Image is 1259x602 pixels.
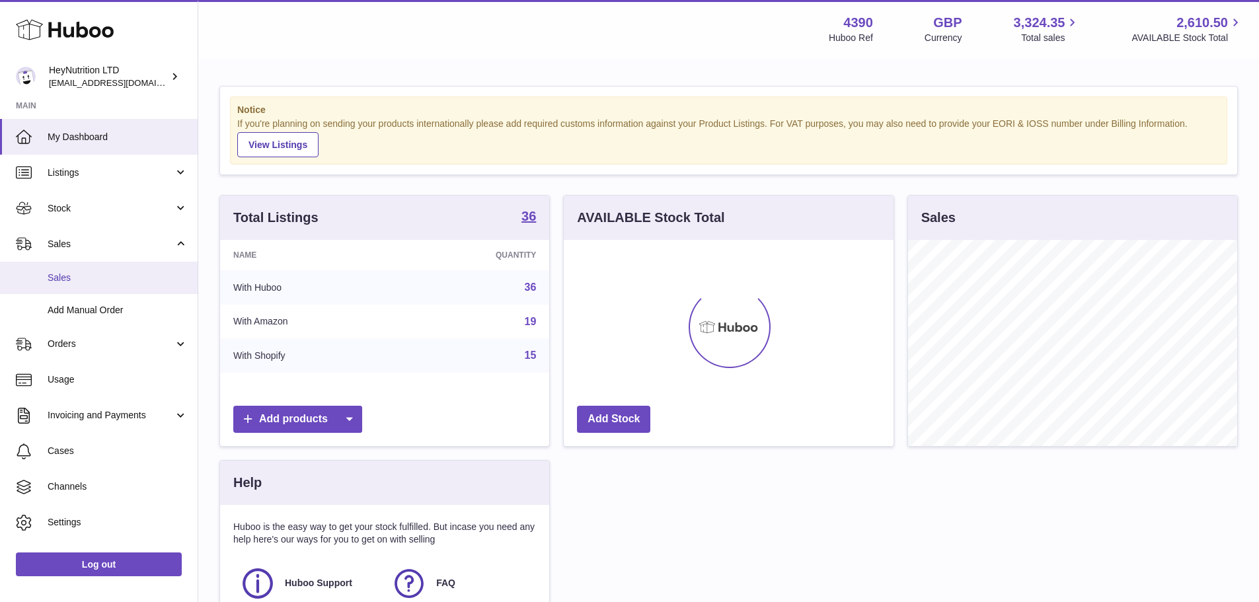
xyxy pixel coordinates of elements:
[525,282,537,293] a: 36
[49,77,194,88] span: [EMAIL_ADDRESS][DOMAIN_NAME]
[48,338,174,350] span: Orders
[48,480,188,493] span: Channels
[48,167,174,179] span: Listings
[16,552,182,576] a: Log out
[233,406,362,433] a: Add products
[237,104,1220,116] strong: Notice
[525,316,537,327] a: 19
[401,240,550,270] th: Quantity
[49,64,168,89] div: HeyNutrition LTD
[48,272,188,284] span: Sales
[220,338,401,373] td: With Shopify
[925,32,962,44] div: Currency
[921,209,956,227] h3: Sales
[436,577,455,589] span: FAQ
[220,305,401,339] td: With Amazon
[285,577,352,589] span: Huboo Support
[233,474,262,492] h3: Help
[48,373,188,386] span: Usage
[48,131,188,143] span: My Dashboard
[48,202,174,215] span: Stock
[933,14,962,32] strong: GBP
[237,132,319,157] a: View Listings
[233,209,319,227] h3: Total Listings
[1176,14,1228,32] span: 2,610.50
[48,516,188,529] span: Settings
[1021,32,1080,44] span: Total sales
[525,350,537,361] a: 15
[16,67,36,87] img: info@heynutrition.com
[48,238,174,250] span: Sales
[1131,32,1243,44] span: AVAILABLE Stock Total
[829,32,873,44] div: Huboo Ref
[48,304,188,317] span: Add Manual Order
[220,240,401,270] th: Name
[521,209,536,225] a: 36
[237,118,1220,157] div: If you're planning on sending your products internationally please add required customs informati...
[843,14,873,32] strong: 4390
[391,566,529,601] a: FAQ
[577,406,650,433] a: Add Stock
[1131,14,1243,44] a: 2,610.50 AVAILABLE Stock Total
[1014,14,1081,44] a: 3,324.35 Total sales
[1014,14,1065,32] span: 3,324.35
[48,409,174,422] span: Invoicing and Payments
[48,445,188,457] span: Cases
[240,566,378,601] a: Huboo Support
[521,209,536,223] strong: 36
[233,521,536,546] p: Huboo is the easy way to get your stock fulfilled. But incase you need any help here's our ways f...
[220,270,401,305] td: With Huboo
[577,209,724,227] h3: AVAILABLE Stock Total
